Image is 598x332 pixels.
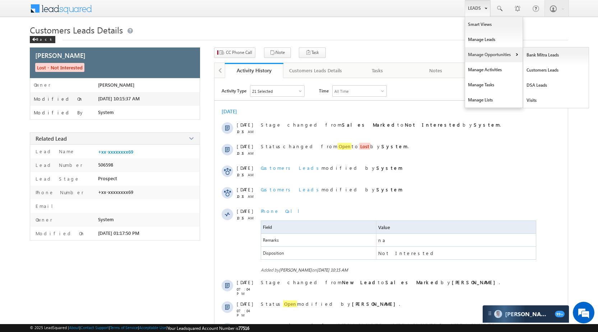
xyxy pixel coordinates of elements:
[34,96,83,102] label: Modified On
[348,63,407,78] a: Tasks
[523,63,589,78] a: Customers Leads
[279,267,312,273] span: [PERSON_NAME]
[98,230,139,236] span: [DATE] 01:17:50 PM
[35,63,84,72] span: Lost - Not Interested
[261,322,499,328] span: Owner changed from to by .
[352,301,399,307] strong: [PERSON_NAME]
[261,267,538,273] span: Added by on
[98,149,133,155] a: +xx-xxxxxxxx69
[237,279,253,285] span: [DATE]
[413,66,459,75] div: Notes
[263,237,279,243] span: Remarks
[465,92,523,108] a: Manage Lists
[237,173,258,177] span: 10:15 AM
[494,310,502,318] img: Carter
[34,162,83,168] label: Lead Number
[237,208,253,214] span: [DATE]
[261,165,403,171] span: modified by
[222,85,246,96] span: Activity Type
[465,62,523,77] a: Manage Activities
[465,47,523,62] a: Manage Opportunities
[378,224,390,230] span: Value
[98,82,134,88] span: [PERSON_NAME]
[98,162,113,168] span: 506598
[30,24,123,36] span: Customers Leads Details
[30,36,55,43] div: Back
[237,287,258,296] span: 07:04 PM
[393,322,440,328] strong: [PERSON_NAME]
[34,230,85,236] label: Modified On
[317,267,348,273] span: [DATE] 10:15 AM
[261,234,376,246] span: Remarks
[34,217,52,223] label: Owner
[36,135,67,142] span: Related Lead
[237,301,253,307] span: [DATE]
[98,176,117,181] span: Prospect
[465,32,523,47] a: Manage Leads
[9,67,131,215] textarea: Type your message and hit 'Enter'
[261,186,321,192] span: Customers Leads
[319,85,329,96] span: Time
[261,143,409,150] span: changed from to by .
[342,279,378,285] strong: New Lead
[378,250,436,256] span: Not Interested
[338,322,385,328] strong: [PERSON_NAME]
[34,176,80,182] label: Lead Stage
[385,279,441,285] strong: Sales Marked
[98,189,133,195] span: +xx-xxxxxxxx69
[237,129,258,134] span: 10:15 AM
[523,47,589,63] a: Bank Mitra Leads
[230,67,278,74] div: Activity History
[523,78,589,93] a: DSA Leads
[37,38,121,47] div: Chat with us now
[451,322,498,328] strong: [PERSON_NAME]
[465,77,523,92] a: Manage Tasks
[263,224,272,230] span: Field
[237,165,253,171] span: [DATE]
[261,186,403,192] span: modified by
[34,110,84,115] label: Modified By
[487,310,493,316] img: carter-drag
[237,151,258,155] span: 10:15 AM
[118,4,135,21] div: Minimize live chat window
[69,325,79,330] a: About
[225,63,283,78] a: Activity History
[261,143,283,149] span: Status
[34,203,59,209] label: Email
[452,279,499,285] strong: [PERSON_NAME]
[261,247,376,259] span: Disposition
[376,186,403,192] strong: System
[505,310,551,318] span: Carter
[237,216,258,220] span: 10:15 AM
[299,47,326,58] button: Task
[252,89,273,94] div: 21 Selected
[283,63,348,78] a: Customers Leads Details
[261,279,500,285] span: Stage changed from to by .
[376,165,403,171] strong: System
[261,165,321,171] span: Customers Leads
[35,51,85,60] span: [PERSON_NAME]
[465,17,523,32] a: Smart Views
[238,326,249,331] span: 77516
[338,143,352,150] span: Open
[12,38,30,47] img: d_60004797649_company_0_60004797649
[261,300,400,307] span: Status modified by .
[98,109,114,115] span: System
[381,143,408,149] strong: System
[334,89,349,94] div: All Time
[110,325,138,330] a: Terms of Service
[237,194,258,199] span: 10:15 AM
[523,93,589,108] a: Visits
[237,143,253,149] span: [DATE]
[261,208,305,214] span: Phone Call
[482,305,569,323] div: carter-dragCarter[PERSON_NAME]99+
[34,189,84,195] label: Phone Number
[139,325,166,330] a: Acceptable Use
[283,300,297,307] span: Open
[226,49,252,56] span: CC Phone Call
[264,47,291,58] button: Note
[222,108,245,115] div: [DATE]
[342,122,397,128] strong: Sales Marked
[263,250,284,256] span: Disposition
